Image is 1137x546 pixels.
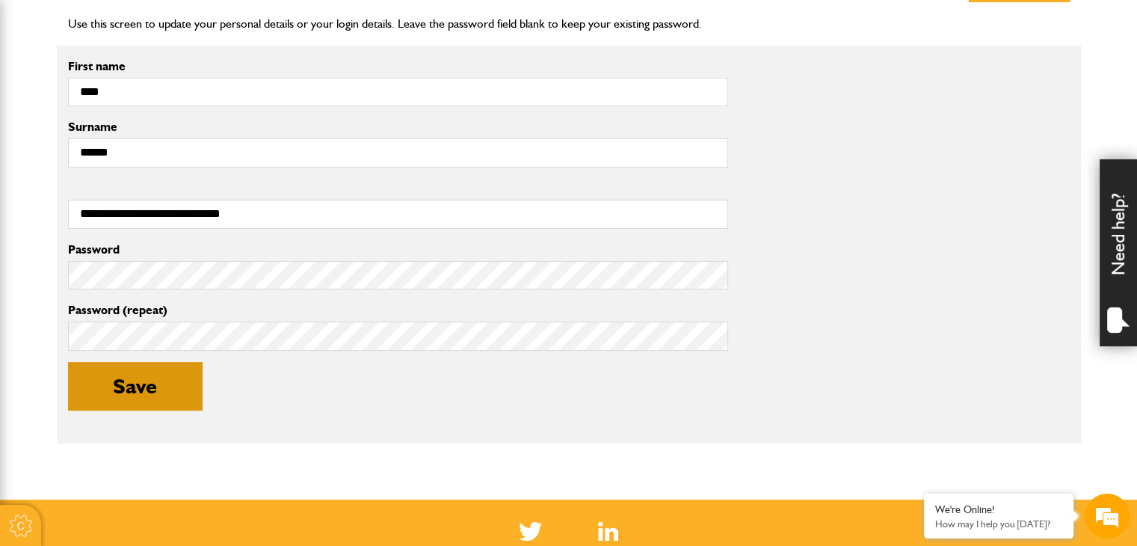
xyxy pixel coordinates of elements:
[935,503,1062,516] div: We're Online!
[68,14,1070,34] p: Use this screen to update your personal details or your login details. Leave the password field b...
[68,304,728,316] label: Password (repeat)
[935,518,1062,530] p: How may I help you today?
[598,522,618,541] a: LinkedIn
[68,244,728,256] label: Password
[1100,159,1137,346] div: Need help?
[68,121,728,133] label: Surname
[68,61,728,73] label: First name
[519,522,542,541] img: Twitter
[598,522,618,541] img: Linked In
[68,362,202,410] button: Save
